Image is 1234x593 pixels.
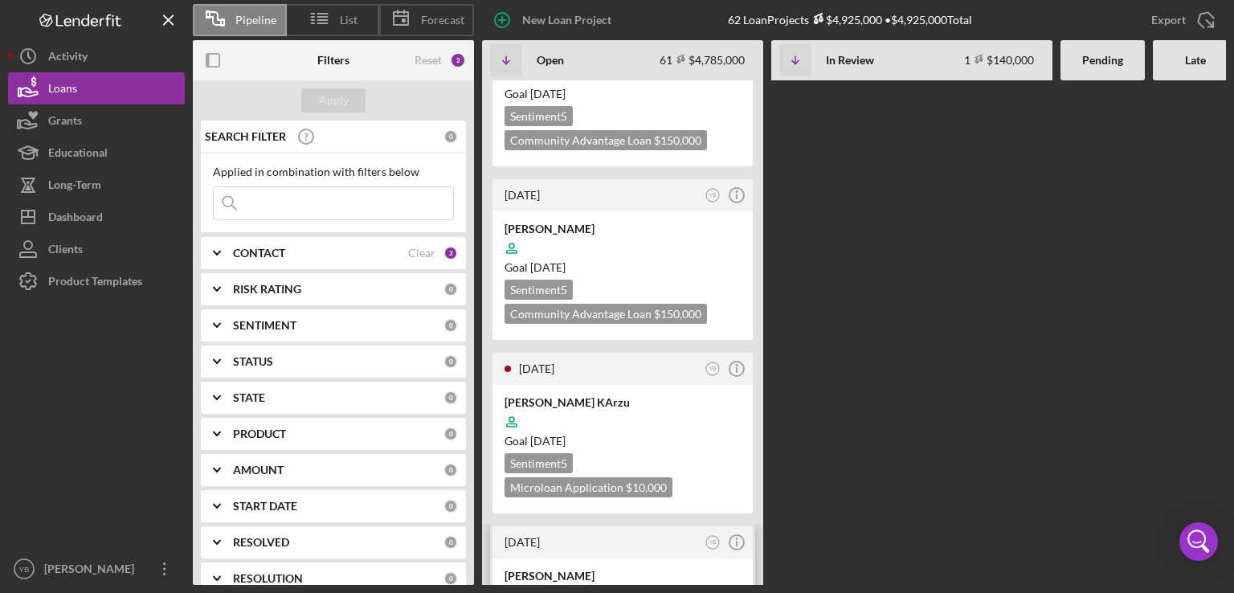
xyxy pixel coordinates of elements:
[233,427,286,440] b: PRODUCT
[964,53,1034,67] div: 1 $140,000
[505,280,573,300] div: Sentiment 5
[421,14,464,27] span: Forecast
[537,54,564,67] b: Open
[530,260,566,274] time: 11/17/2025
[8,233,185,265] button: Clients
[19,565,30,574] text: YB
[233,283,301,296] b: RISK RATING
[48,72,77,108] div: Loans
[443,463,458,477] div: 0
[415,54,442,67] div: Reset
[8,104,185,137] button: Grants
[522,4,611,36] div: New Loan Project
[443,571,458,586] div: 0
[809,13,882,27] div: $4,925,000
[443,427,458,441] div: 0
[490,350,755,516] a: [DATE]YB[PERSON_NAME] KArzuGoal [DATE]Sentiment5Microloan Application $10,000
[702,358,724,380] button: YB
[233,464,284,476] b: AMOUNT
[826,54,874,67] b: In Review
[1082,54,1123,67] b: Pending
[233,572,303,585] b: RESOLUTION
[319,88,349,112] div: Apply
[233,247,285,260] b: CONTACT
[8,169,185,201] button: Long-Term
[1179,522,1218,561] div: Open Intercom Messenger
[709,366,717,371] text: YB
[443,391,458,405] div: 0
[482,4,627,36] button: New Loan Project
[443,354,458,369] div: 0
[48,104,82,141] div: Grants
[530,434,566,448] time: 10/17/2025
[505,568,741,584] div: [PERSON_NAME]
[8,137,185,169] button: Educational
[654,307,701,321] span: $150,000
[233,391,265,404] b: STATE
[340,14,358,27] span: List
[490,3,755,169] a: [PERSON_NAME]Goal [DATE]Sentiment5Community Advantage Loan $150,000
[654,133,701,147] span: $150,000
[519,362,554,375] time: 2025-09-08 16:35
[505,130,707,150] div: Community Advantage Loan
[709,192,717,198] text: YB
[450,52,466,68] div: 2
[233,319,296,332] b: SENTIMENT
[530,87,566,100] time: 11/17/2025
[443,282,458,296] div: 0
[505,87,566,100] span: Goal
[443,499,458,513] div: 0
[48,201,103,237] div: Dashboard
[48,40,88,76] div: Activity
[40,553,145,589] div: [PERSON_NAME]
[301,88,366,112] button: Apply
[626,481,667,494] span: $10,000
[660,53,745,67] div: 61 $4,785,000
[213,166,454,178] div: Applied in combination with filters below
[505,477,672,497] div: Microloan Application
[443,129,458,144] div: 0
[1151,4,1186,36] div: Export
[505,395,741,411] div: [PERSON_NAME] KArzu
[233,500,297,513] b: START DATE
[709,539,717,545] text: YB
[205,130,286,143] b: SEARCH FILTER
[1185,54,1206,67] b: Late
[443,535,458,550] div: 0
[8,265,185,297] button: Product Templates
[505,453,573,473] div: Sentiment 5
[443,246,458,260] div: 2
[233,536,289,549] b: RESOLVED
[8,72,185,104] button: Loans
[48,265,142,301] div: Product Templates
[48,137,108,173] div: Educational
[505,535,540,549] time: 2025-09-06 00:09
[317,54,349,67] b: Filters
[1135,4,1226,36] button: Export
[408,247,435,260] div: Clear
[702,185,724,207] button: YB
[505,188,540,202] time: 2025-09-08 22:38
[505,304,707,324] div: Community Advantage Loan
[505,221,741,237] div: [PERSON_NAME]
[443,318,458,333] div: 0
[490,177,755,342] a: [DATE]YB[PERSON_NAME]Goal [DATE]Sentiment5Community Advantage Loan $150,000
[505,106,573,126] div: Sentiment 5
[8,40,185,72] button: Activity
[235,14,276,27] span: Pipeline
[505,260,566,274] span: Goal
[505,434,566,448] span: Goal
[702,532,724,554] button: YB
[48,233,83,269] div: Clients
[48,169,101,205] div: Long-Term
[233,355,273,368] b: STATUS
[8,201,185,233] button: Dashboard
